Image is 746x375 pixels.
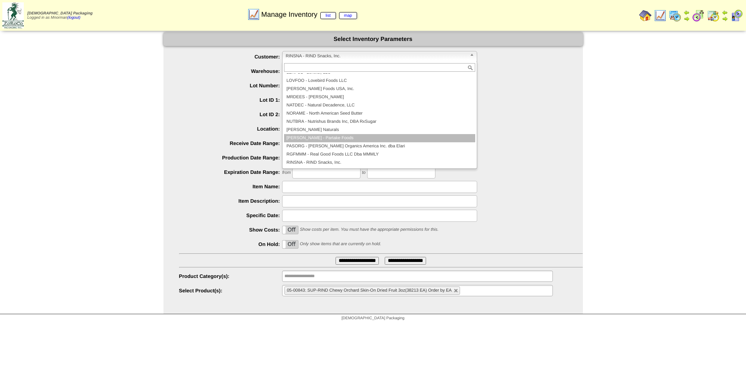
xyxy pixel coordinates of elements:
[284,101,475,110] li: NATDEC - Natural Decadence, LLC
[287,288,451,293] span: 05-00843: SUP-RIND Chewy Orchard Skin-On Dried Fruit 3oz(38213 EA) Order by EA
[284,110,475,118] li: NORAME - North American Seed Butter
[669,9,681,22] img: calendarprod.gif
[692,9,705,22] img: calendarblend.gif
[2,2,24,28] img: zoroco-logo-small.webp
[163,32,583,46] div: Select Inventory Parameters
[362,170,366,175] span: to
[286,51,467,61] span: RINSNA - RIND Snacks, Inc.
[67,16,80,20] a: (logout)
[282,241,298,248] label: Off
[27,11,92,16] span: [DEMOGRAPHIC_DATA] Packaging
[282,170,291,175] span: from
[730,9,743,22] img: calendarcustomer.gif
[300,227,439,232] span: Show costs per item. You must have the appropriate permissions for this.
[179,126,282,132] label: Location:
[179,273,282,279] label: Product Category(s):
[339,12,357,19] a: map
[179,212,282,218] label: Specific Date:
[284,85,475,93] li: [PERSON_NAME] Foods USA, Inc.
[284,134,475,142] li: [PERSON_NAME] - Partake Foods
[284,77,475,85] li: LOVFOO - Lovebird Foods LLC
[282,226,298,234] label: Off
[179,198,282,204] label: Item Description:
[179,111,282,117] label: Lot ID 2:
[707,9,719,22] img: calendarinout.gif
[179,68,282,74] label: Warehouse:
[179,169,282,175] label: Expiration Date Range:
[179,184,282,189] label: Item Name:
[284,118,475,126] li: NUTBRA - Nutrishus Brands Inc, DBA RxSugar
[639,9,652,22] img: home.gif
[654,9,666,22] img: line_graph.gif
[282,226,298,234] div: OnOff
[247,8,260,21] img: line_graph.gif
[284,150,475,159] li: RGFMMM - Real Good Foods LLC Dba MMMLY
[284,142,475,150] li: PASORG - [PERSON_NAME] Organics America Inc. dba Elari
[179,83,282,88] label: Lot Number:
[284,159,475,167] li: RINSNA - RIND Snacks, Inc.
[179,241,282,247] label: On Hold:
[320,12,336,19] a: list
[179,227,282,233] label: Show Costs:
[341,316,404,320] span: [DEMOGRAPHIC_DATA] Packaging
[722,9,728,16] img: arrowleft.gif
[284,93,475,101] li: MRDEES - [PERSON_NAME]
[27,11,92,20] span: Logged in as Mnorman
[179,140,282,146] label: Receive Date Range:
[179,54,282,60] label: Customer:
[179,288,282,294] label: Select Product(s):
[282,240,298,249] div: OnOff
[261,11,357,19] span: Manage Inventory
[684,9,690,16] img: arrowleft.gif
[179,155,282,161] label: Production Date Range:
[179,97,282,103] label: Lot ID 1:
[300,242,381,246] span: Only show items that are currently on hold.
[684,16,690,22] img: arrowright.gif
[284,126,475,134] li: [PERSON_NAME] Naturals
[722,16,728,22] img: arrowright.gif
